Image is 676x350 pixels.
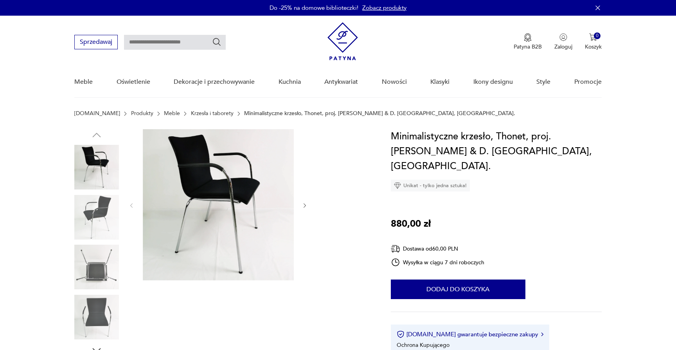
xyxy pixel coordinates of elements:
[391,244,485,254] div: Dostawa od 60,00 PLN
[174,67,255,97] a: Dekoracje i przechowywanie
[514,33,542,51] button: Patyna B2B
[244,110,515,117] p: Minimalistyczne krzesło, Thonet, proj. [PERSON_NAME] & D. [GEOGRAPHIC_DATA], [GEOGRAPHIC_DATA].
[279,67,301,97] a: Kuchnia
[164,110,180,117] a: Meble
[382,67,407,97] a: Nowości
[394,182,401,189] img: Ikona diamentu
[74,245,119,289] img: Zdjęcie produktu Minimalistyczne krzesło, Thonet, proj. T. Wagner & D. Loff, Niemcy.
[391,216,431,231] p: 880,00 zł
[324,67,358,97] a: Antykwariat
[117,67,150,97] a: Oświetlenie
[524,33,532,42] img: Ikona medalu
[514,43,542,51] p: Patyna B2B
[541,332,543,336] img: Ikona strzałki w prawo
[74,110,120,117] a: [DOMAIN_NAME]
[74,40,118,45] a: Sprzedawaj
[391,280,525,299] button: Dodaj do koszyka
[74,67,93,97] a: Meble
[391,129,602,174] h1: Minimalistyczne krzesło, Thonet, proj. [PERSON_NAME] & D. [GEOGRAPHIC_DATA], [GEOGRAPHIC_DATA].
[74,195,119,240] img: Zdjęcie produktu Minimalistyczne krzesło, Thonet, proj. T. Wagner & D. Loff, Niemcy.
[473,67,513,97] a: Ikony designu
[430,67,449,97] a: Klasyki
[362,4,406,12] a: Zobacz produkty
[397,341,449,349] li: Ochrona Kupującego
[391,180,470,191] div: Unikat - tylko jedna sztuka!
[559,33,567,41] img: Ikonka użytkownika
[74,35,118,49] button: Sprzedawaj
[143,129,294,280] img: Zdjęcie produktu Minimalistyczne krzesło, Thonet, proj. T. Wagner & D. Loff, Niemcy.
[327,22,358,60] img: Patyna - sklep z meblami i dekoracjami vintage
[554,33,572,51] button: Zaloguj
[397,330,543,338] button: [DOMAIN_NAME] gwarantuje bezpieczne zakupy
[391,244,400,254] img: Ikona dostawy
[585,43,602,51] p: Koszyk
[589,33,597,41] img: Ikona koszyka
[131,110,153,117] a: Produkty
[585,33,602,51] button: 0Koszyk
[74,295,119,339] img: Zdjęcie produktu Minimalistyczne krzesło, Thonet, proj. T. Wagner & D. Loff, Niemcy.
[212,37,221,47] button: Szukaj
[554,43,572,51] p: Zaloguj
[514,33,542,51] a: Ikona medaluPatyna B2B
[536,67,550,97] a: Style
[191,110,234,117] a: Krzesła i taborety
[74,145,119,189] img: Zdjęcie produktu Minimalistyczne krzesło, Thonet, proj. T. Wagner & D. Loff, Niemcy.
[391,258,485,267] div: Wysyłka w ciągu 7 dni roboczych
[270,4,358,12] p: Do -25% na domowe biblioteczki!
[594,32,600,39] div: 0
[574,67,602,97] a: Promocje
[397,330,405,338] img: Ikona certyfikatu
